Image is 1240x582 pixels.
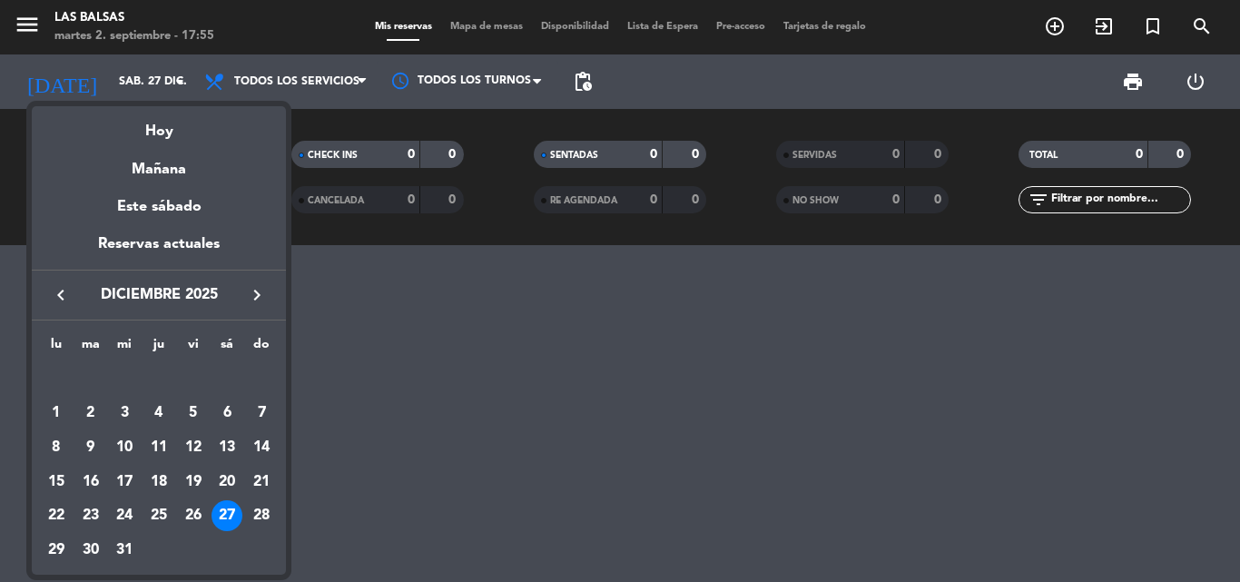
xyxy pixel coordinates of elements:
[244,430,279,465] td: 14 de diciembre de 2025
[75,467,106,498] div: 16
[75,432,106,463] div: 9
[246,284,268,306] i: keyboard_arrow_right
[212,398,242,429] div: 6
[176,397,211,431] td: 5 de diciembre de 2025
[244,465,279,499] td: 21 de diciembre de 2025
[74,334,108,362] th: martes
[176,430,211,465] td: 12 de diciembre de 2025
[32,182,286,232] div: Este sábado
[143,467,174,498] div: 18
[178,467,209,498] div: 19
[109,398,140,429] div: 3
[244,499,279,534] td: 28 de diciembre de 2025
[241,283,273,307] button: keyboard_arrow_right
[41,535,72,566] div: 29
[246,467,277,498] div: 21
[211,397,245,431] td: 6 de diciembre de 2025
[212,432,242,463] div: 13
[212,500,242,531] div: 27
[142,465,176,499] td: 18 de diciembre de 2025
[75,398,106,429] div: 2
[75,535,106,566] div: 30
[178,432,209,463] div: 12
[143,432,174,463] div: 11
[32,106,286,143] div: Hoy
[107,334,142,362] th: miércoles
[74,465,108,499] td: 16 de diciembre de 2025
[211,430,245,465] td: 13 de diciembre de 2025
[142,430,176,465] td: 11 de diciembre de 2025
[244,334,279,362] th: domingo
[109,500,140,531] div: 24
[39,533,74,567] td: 29 de diciembre de 2025
[75,500,106,531] div: 23
[143,500,174,531] div: 25
[178,500,209,531] div: 26
[77,283,241,307] span: diciembre 2025
[142,499,176,534] td: 25 de diciembre de 2025
[246,500,277,531] div: 28
[109,535,140,566] div: 31
[211,334,245,362] th: sábado
[39,397,74,431] td: 1 de diciembre de 2025
[41,432,72,463] div: 8
[176,334,211,362] th: viernes
[74,533,108,567] td: 30 de diciembre de 2025
[109,432,140,463] div: 10
[44,283,77,307] button: keyboard_arrow_left
[39,465,74,499] td: 15 de diciembre de 2025
[143,398,174,429] div: 4
[107,430,142,465] td: 10 de diciembre de 2025
[39,334,74,362] th: lunes
[211,465,245,499] td: 20 de diciembre de 2025
[246,432,277,463] div: 14
[178,398,209,429] div: 5
[39,362,279,397] td: DIC.
[246,398,277,429] div: 7
[41,398,72,429] div: 1
[107,499,142,534] td: 24 de diciembre de 2025
[244,397,279,431] td: 7 de diciembre de 2025
[41,467,72,498] div: 15
[142,397,176,431] td: 4 de diciembre de 2025
[74,430,108,465] td: 9 de diciembre de 2025
[211,499,245,534] td: 27 de diciembre de 2025
[142,334,176,362] th: jueves
[41,500,72,531] div: 22
[109,467,140,498] div: 17
[39,499,74,534] td: 22 de diciembre de 2025
[39,430,74,465] td: 8 de diciembre de 2025
[176,499,211,534] td: 26 de diciembre de 2025
[212,467,242,498] div: 20
[74,397,108,431] td: 2 de diciembre de 2025
[74,499,108,534] td: 23 de diciembre de 2025
[32,144,286,182] div: Mañana
[107,465,142,499] td: 17 de diciembre de 2025
[107,533,142,567] td: 31 de diciembre de 2025
[176,465,211,499] td: 19 de diciembre de 2025
[32,232,286,270] div: Reservas actuales
[50,284,72,306] i: keyboard_arrow_left
[107,397,142,431] td: 3 de diciembre de 2025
